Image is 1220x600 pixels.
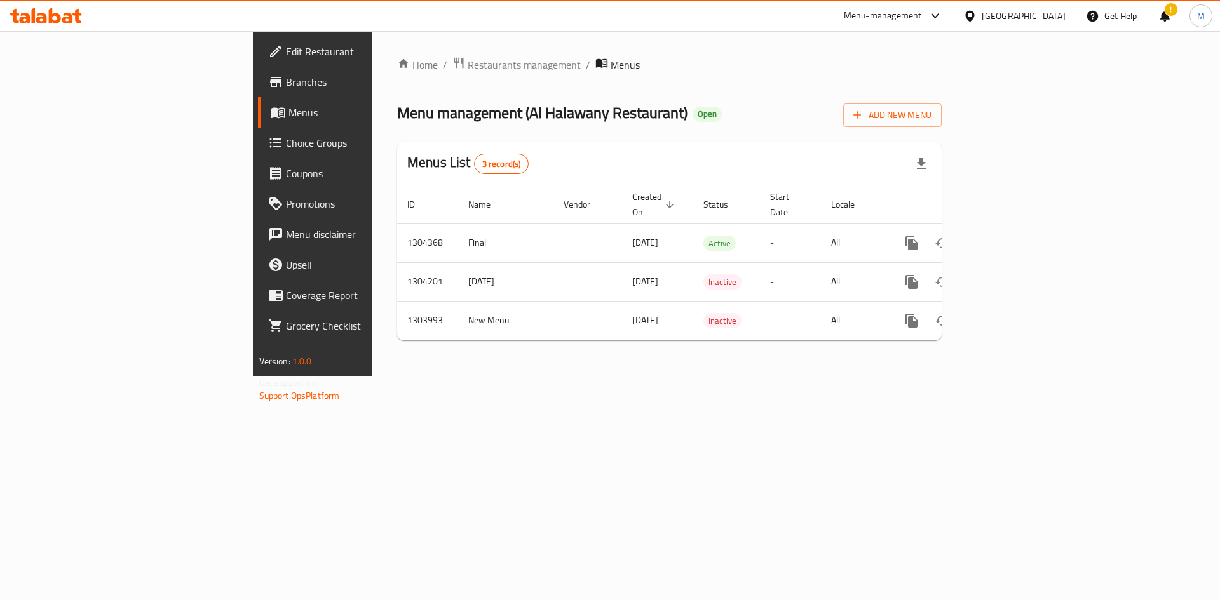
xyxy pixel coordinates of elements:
a: Branches [258,67,457,97]
span: [DATE] [632,273,658,290]
div: Inactive [703,313,742,328]
span: Version: [259,353,290,370]
td: - [760,301,821,340]
span: Branches [286,74,447,90]
td: - [760,223,821,262]
td: - [760,262,821,301]
div: Export file [906,149,937,179]
span: Promotions [286,196,447,211]
button: Change Status [927,305,958,336]
td: All [821,301,886,340]
h2: Menus List [407,153,529,174]
span: Name [468,197,507,212]
span: Start Date [770,189,806,220]
td: All [821,262,886,301]
span: Status [703,197,745,212]
span: Upsell [286,257,447,272]
nav: breadcrumb [397,57,942,73]
span: Add New Menu [853,107,932,123]
span: Created On [632,189,678,220]
li: / [586,57,590,72]
span: Choice Groups [286,135,447,150]
span: ID [407,197,431,212]
td: Final [458,223,553,262]
span: Menu management ( Al Halawany Restaurant ) [397,98,688,127]
span: Get support on: [259,375,318,391]
th: Actions [886,185,1029,224]
td: New Menu [458,301,553,340]
span: Menus [611,57,640,72]
span: Vendor [564,197,607,212]
span: Coupons [286,166,447,181]
button: more [897,267,927,297]
div: Menu-management [844,8,922,23]
a: Choice Groups [258,128,457,158]
a: Coverage Report [258,280,457,310]
button: more [897,305,927,336]
span: [DATE] [632,312,658,328]
button: Change Status [927,228,958,258]
a: Menu disclaimer [258,219,457,250]
span: 3 record(s) [475,158,529,170]
a: Edit Restaurant [258,36,457,67]
span: [DATE] [632,234,658,251]
span: 1.0.0 [292,353,312,370]
div: Total records count [474,154,529,174]
span: Active [703,236,736,251]
a: Restaurants management [452,57,581,73]
span: Menu disclaimer [286,227,447,242]
td: All [821,223,886,262]
span: Coverage Report [286,288,447,303]
a: Support.OpsPlatform [259,387,340,404]
button: Add New Menu [843,103,942,127]
span: Inactive [703,275,742,290]
a: Promotions [258,189,457,219]
span: M [1197,9,1205,23]
span: Grocery Checklist [286,318,447,333]
a: Menus [258,97,457,128]
td: [DATE] [458,262,553,301]
span: Restaurants management [468,57,581,72]
a: Coupons [258,158,457,189]
table: enhanced table [397,185,1029,340]
div: Open [693,107,722,122]
a: Grocery Checklist [258,310,457,341]
a: Upsell [258,250,457,280]
div: [GEOGRAPHIC_DATA] [982,9,1066,23]
span: Open [693,109,722,119]
span: Inactive [703,314,742,328]
div: Inactive [703,274,742,290]
button: more [897,228,927,258]
span: Menus [288,105,447,120]
span: Locale [831,197,871,212]
button: Change Status [927,267,958,297]
span: Edit Restaurant [286,44,447,59]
